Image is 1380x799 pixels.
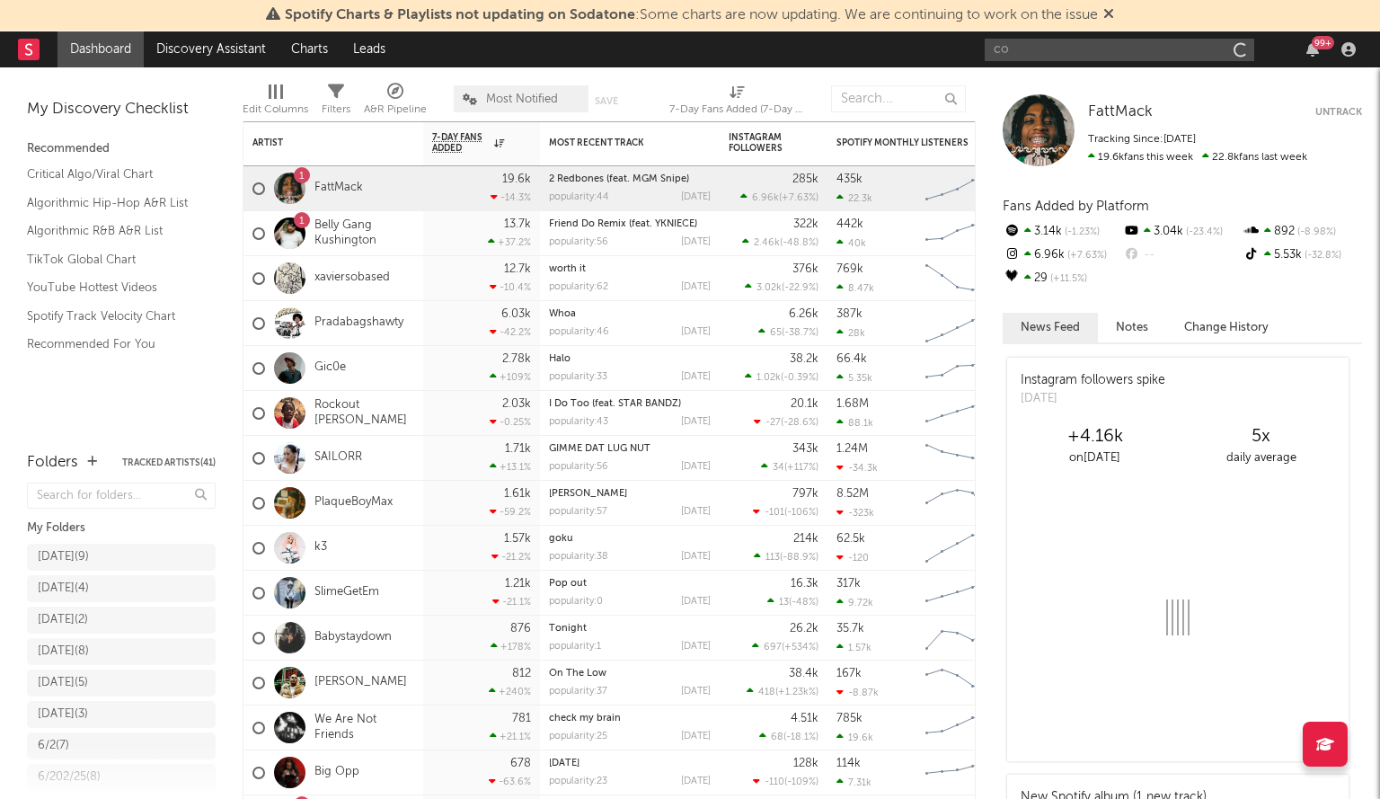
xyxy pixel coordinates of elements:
span: Dismiss [1103,8,1114,22]
div: +4.16k [1012,426,1178,448]
div: A&R Pipeline [364,76,427,129]
a: I Do Too (feat. STAR BANDZ) [549,399,681,409]
span: -18.1 % [786,732,816,742]
div: ( ) [753,506,818,518]
div: On The Low [549,669,711,679]
div: 88.1k [836,417,873,429]
div: [DATE] ( 5 ) [38,672,88,694]
div: ( ) [761,461,818,473]
a: Pop out [549,579,587,589]
div: 6.96k [1003,244,1122,267]
div: 892 [1243,220,1362,244]
a: worth it [549,264,586,274]
div: Folders [27,452,78,474]
div: +21.1 % [490,731,531,742]
div: [DATE] ( 2 ) [38,609,88,631]
span: +7.63 % [782,193,816,203]
div: Edit Columns [243,76,308,129]
div: 5.35k [836,372,872,384]
div: -34.3k [836,462,878,474]
span: -8.98 % [1295,227,1336,237]
div: worth it [549,264,711,274]
div: 214k [793,533,818,545]
a: [DATE](5) [27,670,216,697]
div: -- [1122,244,1242,267]
div: ( ) [753,776,818,787]
div: 7-Day Fans Added (7-Day Fans Added) [669,99,804,120]
span: : Some charts are now updating. We are continuing to work on the issue [285,8,1098,22]
svg: Chart title [917,706,998,750]
div: 785k [836,713,862,724]
a: check my brain [549,714,621,724]
div: [DATE] [681,192,711,202]
span: 13 [779,598,789,608]
div: 38.2k [790,353,818,365]
span: -101 [765,508,784,518]
span: Tracking Since: [DATE] [1088,134,1196,145]
div: [DATE] [681,777,711,786]
div: [DATE] [681,417,711,427]
div: [DATE] [681,507,711,517]
div: [DATE] ( 9 ) [38,546,89,568]
div: Whoa [549,309,711,319]
span: +117 % [787,463,816,473]
div: 2.78k [502,353,531,365]
div: daily average [1178,448,1344,469]
div: 7.31k [836,777,871,788]
span: -38.7 % [784,328,816,338]
svg: Chart title [917,661,998,706]
div: 22.3k [836,192,872,204]
div: [DATE] [681,687,711,697]
div: Recommended [27,138,216,160]
span: -1.23 % [1062,227,1100,237]
div: 376k [792,263,818,275]
span: +7.63 % [1065,251,1107,261]
span: -0.39 % [783,373,816,383]
div: 3.14k [1003,220,1122,244]
div: ( ) [740,191,818,203]
span: 19.6k fans this week [1088,152,1193,163]
div: Tonight [549,624,711,634]
a: Algorithmic Hip-Hop A&R List [27,193,198,213]
a: Leads [341,31,398,67]
a: Charts [279,31,341,67]
span: 697 [764,643,782,653]
span: 2.46k [754,238,780,248]
div: [DATE] [681,237,711,247]
div: +37.2 % [488,236,531,248]
div: 9.72k [836,597,873,608]
a: Discovery Assistant [144,31,279,67]
button: 99+ [1306,42,1319,57]
span: 34 [773,463,784,473]
div: Friend Do Remix (feat. YKNIECE) [549,219,711,229]
button: News Feed [1003,313,1098,342]
div: ( ) [754,551,818,563]
div: 1.61k [504,488,531,500]
div: popularity: 25 [549,732,607,741]
div: Artist [252,138,387,148]
a: We Are Not Friends [314,713,414,743]
a: Babystaydown [314,630,392,645]
div: 812 [512,668,531,679]
div: 8.47k [836,282,874,294]
div: popularity: 33 [549,372,607,382]
a: SAILORR [314,450,362,466]
button: Save [595,96,618,106]
div: [DATE] [681,372,711,382]
div: 3.04k [1122,220,1242,244]
div: A&R Pipeline [364,99,427,120]
div: 317k [836,578,861,590]
div: -120 [836,552,869,564]
div: -59.2 % [490,506,531,518]
div: popularity: 23 [549,777,607,786]
span: -22.9 % [784,283,816,293]
svg: Chart title [917,346,998,391]
div: -14.3 % [491,191,531,203]
div: goku [549,534,711,544]
a: Critical Algo/Viral Chart [27,164,198,184]
span: -88.9 % [783,553,816,563]
svg: Chart title [917,211,998,256]
span: -106 % [787,508,816,518]
div: Yea Yea [549,489,711,499]
div: ( ) [758,326,818,338]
